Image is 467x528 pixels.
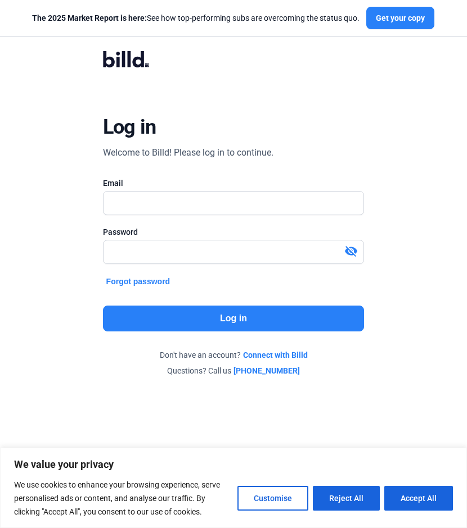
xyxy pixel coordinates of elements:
button: Customise [237,486,308,511]
button: Log in [103,306,365,331]
button: Forgot password [103,275,174,288]
button: Accept All [384,486,453,511]
a: Connect with Billd [243,349,308,361]
div: Welcome to Billd! Please log in to continue. [103,146,273,160]
div: Email [103,177,365,189]
div: Questions? Call us [103,365,365,376]
div: Log in [103,115,156,139]
p: We value your privacy [14,458,453,471]
div: Password [103,226,365,238]
a: [PHONE_NUMBER] [234,365,300,376]
p: We use cookies to enhance your browsing experience, serve personalised ads or content, and analys... [14,478,229,518]
button: Reject All [313,486,380,511]
mat-icon: visibility_off [344,244,358,258]
div: See how top-performing subs are overcoming the status quo. [32,12,360,24]
div: Don't have an account? [103,349,365,361]
span: The 2025 Market Report is here: [32,13,147,22]
button: Get your copy [366,7,434,29]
